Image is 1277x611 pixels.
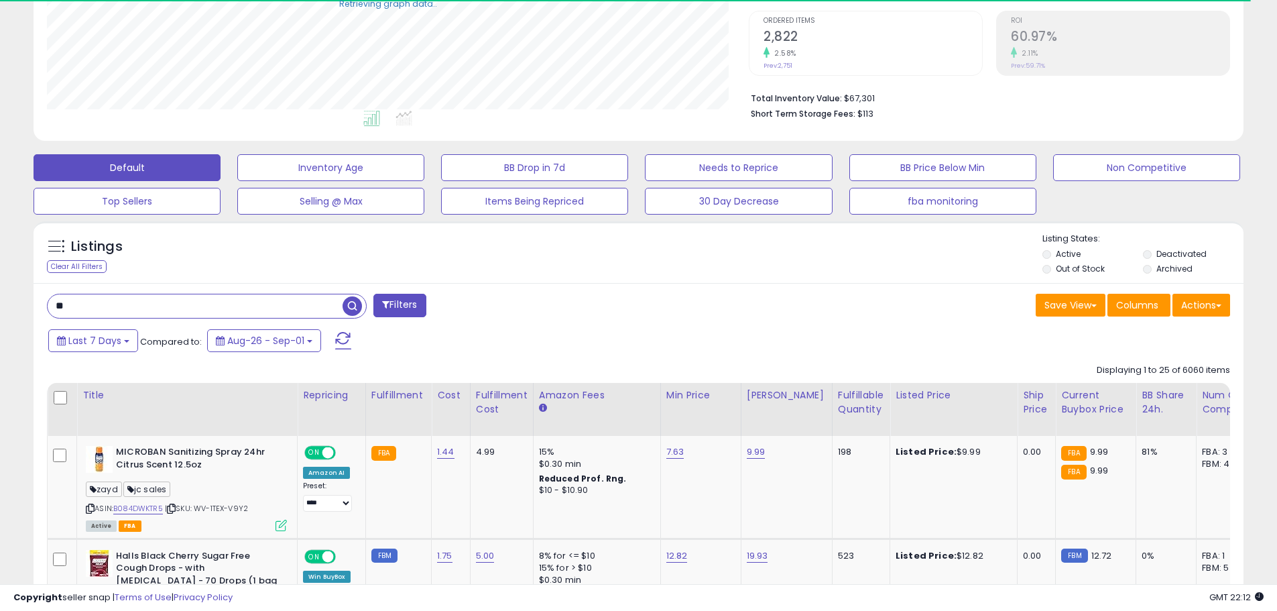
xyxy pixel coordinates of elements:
[334,447,355,459] span: OFF
[1023,388,1050,416] div: Ship Price
[1202,550,1246,562] div: FBA: 1
[838,550,879,562] div: 523
[666,388,735,402] div: Min Price
[165,503,248,514] span: | SKU: WV-1TEX-V9Y2
[1056,263,1105,274] label: Out of Stock
[1142,446,1186,458] div: 81%
[896,388,1012,402] div: Listed Price
[1202,458,1246,470] div: FBM: 4
[476,549,495,563] a: 5.00
[437,445,454,459] a: 1.44
[437,388,465,402] div: Cost
[86,446,287,530] div: ASIN:
[86,446,113,473] img: 412K4XIG-TL._SL40_.jpg
[1061,446,1086,461] small: FBA
[896,550,1007,562] div: $12.82
[751,93,842,104] b: Total Inventory Value:
[82,388,292,402] div: Title
[1023,446,1045,458] div: 0.00
[116,550,279,603] b: Halls Black Cherry Sugar Free Cough Drops - with [MEDICAL_DATA] - 70 Drops (1 bag of 70 drops)
[441,188,628,215] button: Items Being Repriced
[764,29,982,47] h2: 2,822
[13,591,62,604] strong: Copyright
[1061,549,1087,563] small: FBM
[86,482,122,497] span: zayd
[1116,298,1158,312] span: Columns
[1056,248,1081,260] label: Active
[539,446,650,458] div: 15%
[1011,62,1045,70] small: Prev: 59.71%
[539,473,627,484] b: Reduced Prof. Rng.
[539,402,547,414] small: Amazon Fees.
[1042,233,1243,245] p: Listing States:
[849,188,1036,215] button: fba monitoring
[539,388,655,402] div: Amazon Fees
[1156,263,1193,274] label: Archived
[747,549,768,563] a: 19.93
[237,154,424,181] button: Inventory Age
[539,562,650,574] div: 15% for > $10
[86,550,113,577] img: 51b-YgLudsL._SL40_.jpg
[896,549,957,562] b: Listed Price:
[140,335,202,348] span: Compared to:
[764,62,792,70] small: Prev: 2,751
[303,388,360,402] div: Repricing
[476,388,528,416] div: Fulfillment Cost
[334,551,355,562] span: OFF
[373,294,426,317] button: Filters
[1091,549,1112,562] span: 12.72
[113,503,163,514] a: B084DWKTR5
[838,446,879,458] div: 198
[747,445,766,459] a: 9.99
[896,445,957,458] b: Listed Price:
[764,17,982,25] span: Ordered Items
[371,446,396,461] small: FBA
[34,188,221,215] button: Top Sellers
[1202,446,1246,458] div: FBA: 3
[47,260,107,273] div: Clear All Filters
[857,107,873,120] span: $113
[539,485,650,496] div: $10 - $10.90
[303,467,350,479] div: Amazon AI
[1142,388,1191,416] div: BB Share 24h.
[1053,154,1240,181] button: Non Competitive
[1097,364,1230,377] div: Displaying 1 to 25 of 6060 items
[1011,17,1229,25] span: ROI
[71,237,123,256] h5: Listings
[303,571,351,583] div: Win BuyBox
[1011,29,1229,47] h2: 60.97%
[1017,48,1038,58] small: 2.11%
[747,388,827,402] div: [PERSON_NAME]
[1090,464,1109,477] span: 9.99
[371,388,426,402] div: Fulfillment
[1107,294,1170,317] button: Columns
[1036,294,1105,317] button: Save View
[896,446,1007,458] div: $9.99
[48,329,138,352] button: Last 7 Days
[666,549,688,563] a: 12.82
[306,447,322,459] span: ON
[849,154,1036,181] button: BB Price Below Min
[645,154,832,181] button: Needs to Reprice
[1156,248,1207,260] label: Deactivated
[539,550,650,562] div: 8% for <= $10
[751,89,1220,105] li: $67,301
[1202,562,1246,574] div: FBM: 5
[770,48,796,58] small: 2.58%
[476,446,523,458] div: 4.99
[1061,388,1130,416] div: Current Buybox Price
[306,551,322,562] span: ON
[437,549,452,563] a: 1.75
[116,446,279,474] b: MICROBAN Sanitizing Spray 24hr Citrus Scent 12.5oz
[751,108,855,119] b: Short Term Storage Fees:
[1172,294,1230,317] button: Actions
[645,188,832,215] button: 30 Day Decrease
[86,520,117,532] span: All listings currently available for purchase on Amazon
[371,549,398,563] small: FBM
[1023,550,1045,562] div: 0.00
[123,482,170,497] span: jc sales
[1142,550,1186,562] div: 0%
[174,591,233,604] a: Privacy Policy
[115,591,172,604] a: Terms of Use
[119,520,141,532] span: FBA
